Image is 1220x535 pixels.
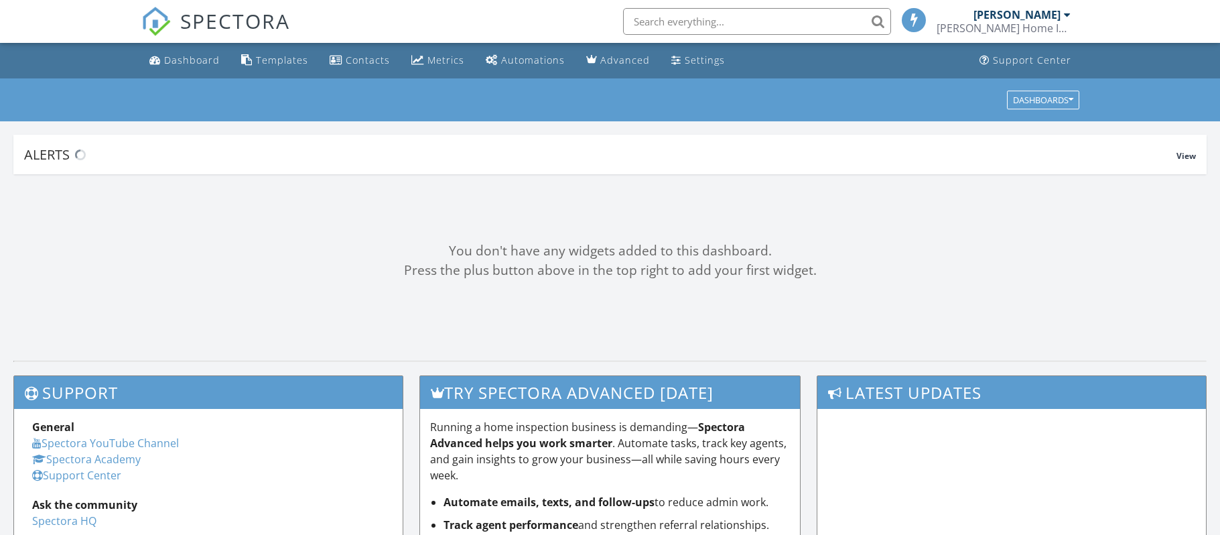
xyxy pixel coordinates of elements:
[685,54,725,66] div: Settings
[256,54,308,66] div: Templates
[32,514,96,528] a: Spectora HQ
[666,48,730,73] a: Settings
[406,48,470,73] a: Metrics
[1176,150,1196,162] span: View
[973,8,1061,21] div: [PERSON_NAME]
[974,48,1077,73] a: Support Center
[180,7,290,35] span: SPECTORA
[993,54,1071,66] div: Support Center
[427,54,464,66] div: Metrics
[32,420,74,434] strong: General
[32,468,121,483] a: Support Center
[141,7,171,36] img: The Best Home Inspection Software - Spectora
[600,54,650,66] div: Advanced
[430,420,745,451] strong: Spectora Advanced helps you work smarter
[623,8,891,35] input: Search everything...
[444,518,578,532] strong: Track agent performance
[32,497,385,513] div: Ask the community
[444,494,791,510] li: to reduce admin work.
[480,48,570,73] a: Automations (Basic)
[14,376,403,409] h3: Support
[144,48,225,73] a: Dashboard
[236,48,314,73] a: Templates
[817,376,1206,409] h3: Latest Updates
[581,48,655,73] a: Advanced
[164,54,220,66] div: Dashboard
[501,54,565,66] div: Automations
[13,261,1207,280] div: Press the plus button above in the top right to add your first widget.
[24,145,1176,164] div: Alerts
[13,241,1207,261] div: You don't have any widgets added to this dashboard.
[32,452,141,467] a: Spectora Academy
[32,436,179,451] a: Spectora YouTube Channel
[430,419,791,483] p: Running a home inspection business is demanding— . Automate tasks, track key agents, and gain ins...
[444,495,655,510] strong: Automate emails, texts, and follow-ups
[1007,91,1079,109] button: Dashboards
[444,517,791,533] li: and strengthen referral relationships.
[937,21,1071,35] div: Duncan Home Inspections
[324,48,395,73] a: Contacts
[1013,95,1073,105] div: Dashboards
[346,54,390,66] div: Contacts
[420,376,801,409] h3: Try spectora advanced [DATE]
[141,18,290,46] a: SPECTORA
